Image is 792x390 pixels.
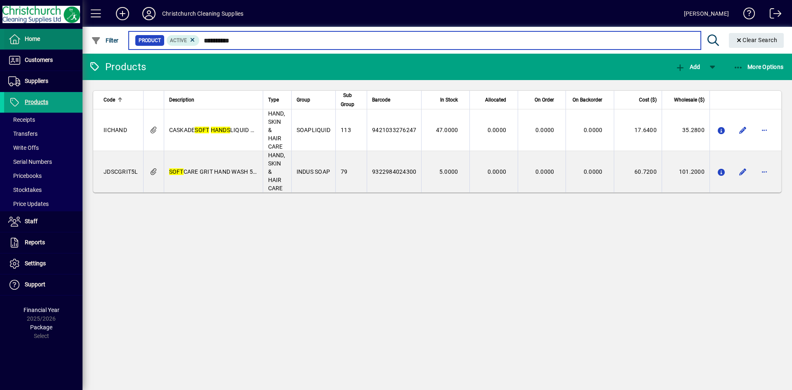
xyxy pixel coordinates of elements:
span: Wholesale ($) [674,95,705,104]
button: Add [673,59,702,74]
span: 0.0000 [535,168,554,175]
a: Settings [4,253,82,274]
span: CARE GRIT HAND WASH 5L W5294 (MPI C56) [169,168,305,175]
span: JDSCGRIT5L [104,168,138,175]
a: Logout [764,2,782,28]
div: Description [169,95,258,104]
button: More options [758,123,771,137]
span: Type [268,95,279,104]
span: Support [25,281,45,288]
span: Group [297,95,310,104]
span: Serial Numbers [8,158,52,165]
td: 101.2000 [662,151,709,192]
span: Add [675,64,700,70]
span: Description [169,95,194,104]
span: 79 [341,168,348,175]
div: Allocated [475,95,514,104]
a: Staff [4,211,82,232]
span: 5.0000 [439,168,458,175]
span: Active [170,38,187,43]
span: Code [104,95,115,104]
div: On Backorder [571,95,610,104]
a: Support [4,274,82,295]
span: Suppliers [25,78,48,84]
button: More options [758,165,771,178]
span: 113 [341,127,351,133]
span: Filter [91,37,119,44]
a: Transfers [4,127,82,141]
td: 35.2800 [662,109,709,151]
span: Package [30,324,52,331]
span: 0.0000 [584,168,603,175]
mat-chip: Activation Status: Active [167,35,200,46]
em: SOFT [195,127,209,133]
span: IICHAND [104,127,127,133]
span: 0.0000 [584,127,603,133]
span: Products [25,99,48,105]
button: Edit [736,123,750,137]
div: In Stock [427,95,465,104]
div: Sub Group [341,91,362,109]
a: Suppliers [4,71,82,92]
span: Clear Search [735,37,778,43]
button: Filter [89,33,121,48]
a: Reports [4,232,82,253]
div: [PERSON_NAME] [684,7,729,20]
div: Christchurch Cleaning Supplies [162,7,243,20]
em: SOFT [169,168,184,175]
span: In Stock [440,95,458,104]
span: 47.0000 [436,127,458,133]
span: HAND, SKIN & HAIR CARE [268,152,285,191]
span: Reports [25,239,45,246]
span: CASKADE LIQUID HAND SOAP 5L [MPI C52] [169,127,319,133]
a: Receipts [4,113,82,127]
span: 0.0000 [535,127,554,133]
span: Write Offs [8,144,39,151]
span: Transfers [8,130,38,137]
td: 60.7200 [614,151,661,192]
span: Barcode [372,95,390,104]
div: On Order [523,95,561,104]
button: Profile [136,6,162,21]
a: Price Updates [4,197,82,211]
span: More Options [733,64,784,70]
span: Cost ($) [639,95,657,104]
button: Clear [729,33,784,48]
span: Financial Year [24,307,59,313]
span: Price Updates [8,201,49,207]
span: Allocated [485,95,506,104]
span: Pricebooks [8,173,42,179]
span: 0.0000 [488,168,507,175]
span: Settings [25,260,46,267]
span: HAND, SKIN & HAIR CARE [268,110,285,150]
div: Products [89,60,146,73]
div: Type [268,95,286,104]
span: Customers [25,57,53,63]
div: Barcode [372,95,416,104]
span: On Order [535,95,554,104]
a: Stocktakes [4,183,82,197]
span: 9322984024300 [372,168,416,175]
span: Receipts [8,116,35,123]
button: Add [109,6,136,21]
div: Group [297,95,331,104]
div: Code [104,95,138,104]
a: Serial Numbers [4,155,82,169]
td: 17.6400 [614,109,661,151]
button: More Options [731,59,786,74]
a: Write Offs [4,141,82,155]
span: SOAPLIQUID [297,127,331,133]
span: Home [25,35,40,42]
a: Pricebooks [4,169,82,183]
span: On Backorder [573,95,602,104]
span: 9421033276247 [372,127,416,133]
span: Stocktakes [8,187,42,193]
span: Sub Group [341,91,354,109]
a: Home [4,29,82,50]
button: Edit [736,165,750,178]
span: 0.0000 [488,127,507,133]
em: HANDS [211,127,230,133]
span: Staff [25,218,38,225]
a: Customers [4,50,82,71]
span: INDUS SOAP [297,168,330,175]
